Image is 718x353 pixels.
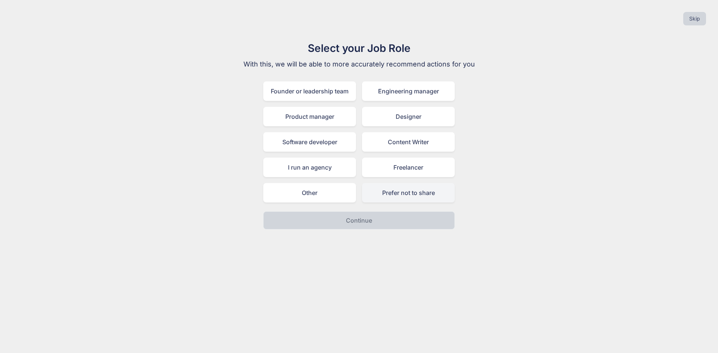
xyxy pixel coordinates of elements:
[263,132,356,152] div: Software developer
[683,12,706,25] button: Skip
[263,81,356,101] div: Founder or leadership team
[362,158,455,177] div: Freelancer
[362,183,455,202] div: Prefer not to share
[263,107,356,126] div: Product manager
[263,183,356,202] div: Other
[263,211,455,229] button: Continue
[346,216,372,225] p: Continue
[362,81,455,101] div: Engineering manager
[362,132,455,152] div: Content Writer
[233,40,485,56] h1: Select your Job Role
[233,59,485,69] p: With this, we will be able to more accurately recommend actions for you
[362,107,455,126] div: Designer
[263,158,356,177] div: I run an agency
